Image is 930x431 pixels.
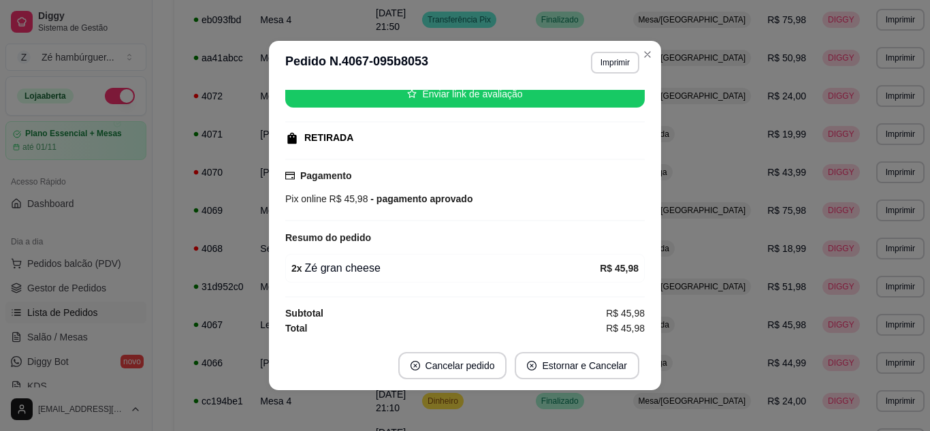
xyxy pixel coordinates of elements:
button: close-circleCancelar pedido [398,352,507,379]
strong: R$ 45,98 [600,263,639,274]
button: starEnviar link de avaliação [285,80,645,108]
div: RETIRADA [304,131,353,145]
strong: 2 x [291,263,302,274]
strong: Resumo do pedido [285,232,371,243]
strong: Subtotal [285,308,323,319]
div: Zé gran cheese [291,260,600,276]
strong: Total [285,323,307,334]
button: close-circleEstornar e Cancelar [515,352,639,379]
span: Pix online [285,193,327,204]
span: credit-card [285,171,295,180]
span: R$ 45,98 [606,321,645,336]
span: close-circle [411,361,420,370]
span: - pagamento aprovado [368,193,472,204]
span: R$ 45,98 [606,306,645,321]
button: Close [637,44,658,65]
span: close-circle [527,361,536,370]
strong: Pagamento [300,170,351,181]
button: Imprimir [591,52,639,74]
span: R$ 45,98 [327,193,368,204]
h3: Pedido N. 4067-095b8053 [285,52,428,74]
span: star [407,89,417,99]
